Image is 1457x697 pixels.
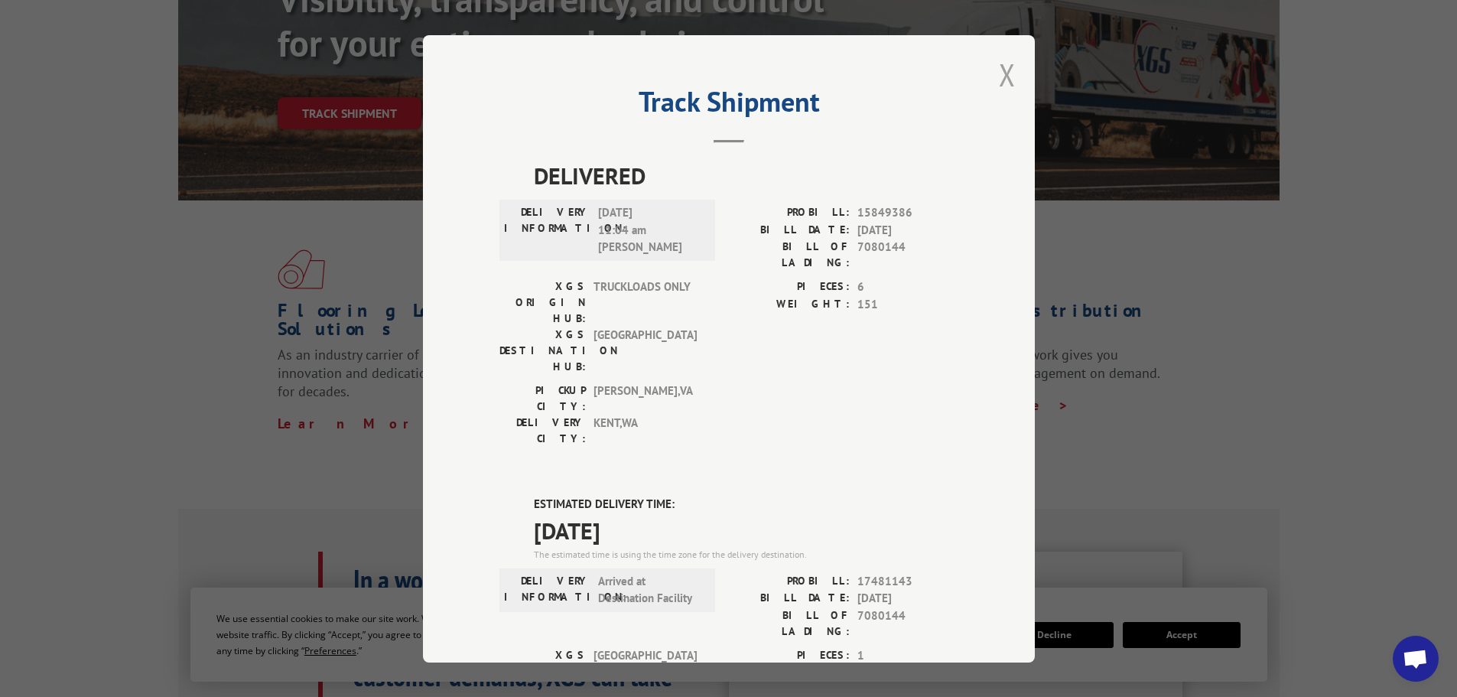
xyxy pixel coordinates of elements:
span: TRUCKLOADS ONLY [594,278,697,327]
span: 6 [857,278,958,296]
label: XGS ORIGIN HUB: [499,647,586,695]
label: BILL OF LADING: [729,239,850,271]
span: 1 [857,647,958,664]
label: XGS ORIGIN HUB: [499,278,586,327]
span: [DATE] [857,221,958,239]
label: XGS DESTINATION HUB: [499,327,586,375]
div: Open chat [1393,636,1439,682]
label: PIECES: [729,278,850,296]
button: Close modal [999,54,1016,95]
label: PROBILL: [729,572,850,590]
span: KENT , WA [594,415,697,447]
span: 151 [857,295,958,313]
h2: Track Shipment [499,91,958,120]
span: [GEOGRAPHIC_DATA] [594,647,697,695]
label: PICKUP CITY: [499,383,586,415]
span: [DATE] [857,590,958,607]
div: The estimated time is using the time zone for the delivery destination. [534,547,958,561]
label: DELIVERY INFORMATION: [504,572,590,607]
span: Arrived at Destination Facility [598,572,701,607]
span: [GEOGRAPHIC_DATA] [594,327,697,375]
span: [DATE] [534,513,958,547]
label: DELIVERY INFORMATION: [504,204,590,256]
span: [DATE] 11:04 am [PERSON_NAME] [598,204,701,256]
label: PROBILL: [729,204,850,222]
span: 17481143 [857,572,958,590]
label: ESTIMATED DELIVERY TIME: [534,496,958,513]
span: 7080144 [857,239,958,271]
span: [PERSON_NAME] , VA [594,383,697,415]
label: BILL DATE: [729,590,850,607]
label: BILL OF LADING: [729,607,850,639]
label: PIECES: [729,647,850,664]
span: 7080144 [857,607,958,639]
label: BILL DATE: [729,221,850,239]
span: DELIVERED [534,158,958,193]
label: WEIGHT: [729,295,850,313]
span: 15849386 [857,204,958,222]
label: DELIVERY CITY: [499,415,586,447]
